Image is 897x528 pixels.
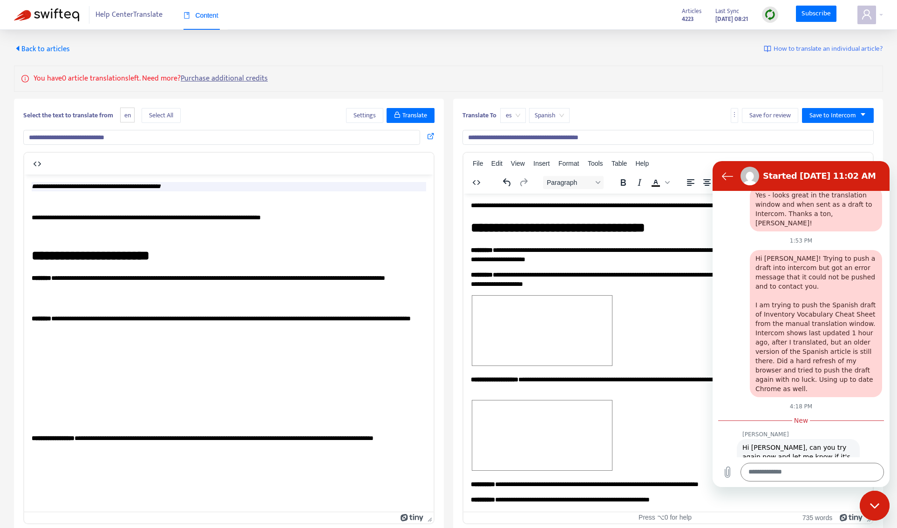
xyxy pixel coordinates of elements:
a: Subscribe [796,6,837,22]
span: Spanish [535,108,564,122]
img: sync.dc5367851b00ba804db3.png [764,9,776,20]
span: en [120,108,135,123]
p: You have 0 article translations left. Need more? [34,73,268,84]
button: Italic [632,176,647,189]
button: Block Paragraph [543,176,604,189]
span: Edit [491,160,503,167]
span: Articles [682,6,701,16]
span: How to translate an individual article? [774,44,883,54]
a: Purchase additional credits [181,72,268,85]
span: View [511,160,525,167]
iframe: Rich Text Area [463,194,873,512]
button: Save for review [742,108,798,123]
button: Settings [346,108,383,123]
button: Redo [516,176,531,189]
button: Align left [683,176,699,189]
img: Swifteq [14,8,79,21]
div: Press the Up and Down arrow keys to resize the editor. [863,512,873,523]
div: Press the Up and Down arrow keys to resize the editor. [424,512,434,523]
span: Last Sync [715,6,739,16]
img: image-link [764,45,771,53]
b: Select the text to translate from [23,110,113,121]
span: Help Center Translate [95,6,163,24]
span: caret-left [14,45,21,52]
iframe: Messaging window [713,161,890,487]
strong: 4223 [682,14,694,24]
a: Powered by Tiny [401,514,424,521]
span: Paragraph [547,179,592,186]
span: Format [558,160,579,167]
strong: [DATE] 08:21 [715,14,748,24]
span: info-circle [21,73,29,82]
span: Tools [588,160,603,167]
span: Translate [402,110,427,121]
span: Table [612,160,627,167]
span: Settings [353,110,376,121]
span: Insert [533,160,550,167]
button: Save to Intercomcaret-down [802,108,874,123]
span: Save for review [749,110,791,121]
button: more [731,108,738,123]
button: Align center [699,176,715,189]
button: 735 words [802,514,833,521]
span: caret-down [860,111,866,118]
span: Select All [149,110,173,121]
button: Translate [387,108,435,123]
iframe: Button to launch messaging window, conversation in progress [860,491,890,521]
iframe: Rich Text Area [24,175,434,512]
span: more [731,111,738,118]
div: Text color Black [648,176,671,189]
b: Translate To [462,110,496,121]
span: Help [635,160,649,167]
span: es [506,108,520,122]
button: Undo [499,176,515,189]
a: Powered by Tiny [840,514,863,521]
button: Select All [142,108,181,123]
a: How to translate an individual article? [764,44,883,54]
span: Save to Intercom [809,110,856,121]
span: File [473,160,483,167]
span: Back to articles [14,43,70,55]
button: Bold [615,176,631,189]
span: Content [183,12,218,19]
span: book [183,12,190,19]
div: Press ⌥0 for help [599,514,731,521]
span: user [861,9,872,20]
